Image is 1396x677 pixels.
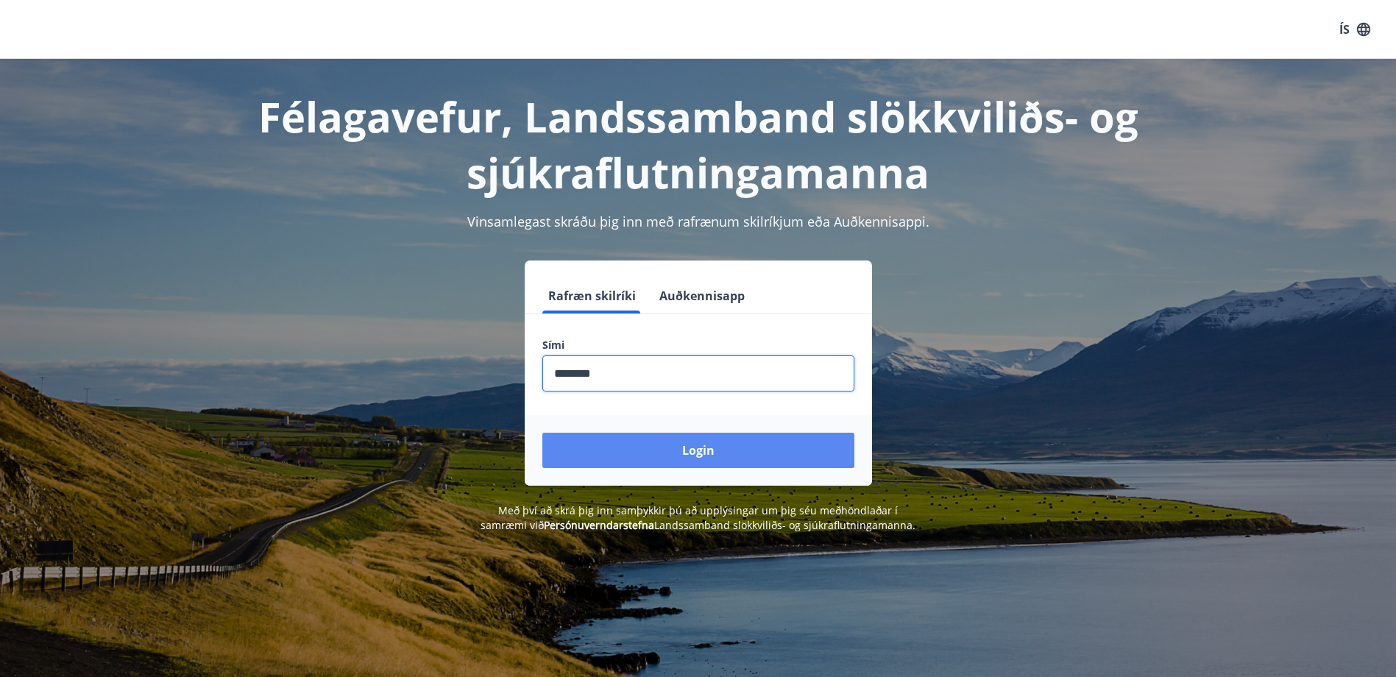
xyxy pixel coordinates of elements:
[481,503,915,532] span: Með því að skrá þig inn samþykkir þú að upplýsingar um þig séu meðhöndlaðar í samræmi við Landssa...
[1331,16,1378,43] button: ÍS
[467,213,929,230] span: Vinsamlegast skráðu þig inn með rafrænum skilríkjum eða Auðkennisappi.
[542,278,642,313] button: Rafræn skilríki
[653,278,751,313] button: Auðkennisapp
[542,338,854,352] label: Sími
[544,518,654,532] a: Persónuverndarstefna
[186,88,1211,200] h1: Félagavefur, Landssamband slökkviliðs- og sjúkraflutningamanna
[542,433,854,468] button: Login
